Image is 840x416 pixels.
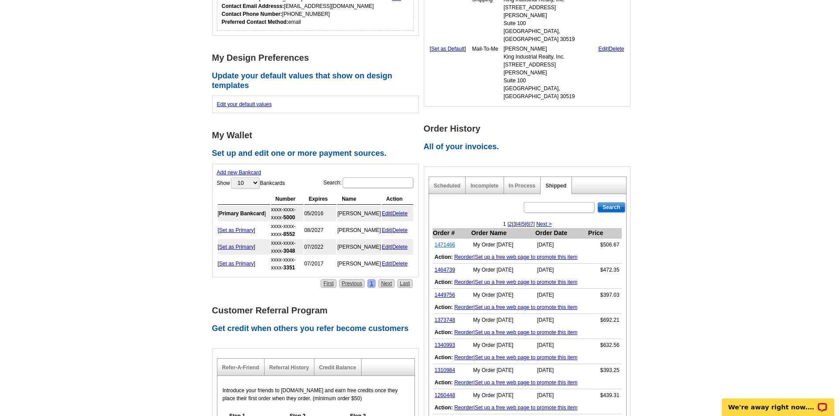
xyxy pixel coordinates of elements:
strong: Contact Email Addresss: [222,3,284,9]
td: | [433,401,622,414]
a: Edit [382,227,391,233]
td: 05/2016 [304,206,336,221]
b: Action: [435,329,453,335]
a: Scheduled [434,183,461,189]
div: 1 | | | | | | | [429,220,626,228]
td: [DATE] [535,364,588,377]
b: Primary Bankcard [219,210,265,217]
a: Referral History [269,364,309,371]
a: 1 [367,279,376,288]
td: | [382,222,413,238]
a: Set up a free web page to promote this item [475,279,578,285]
td: My Order [DATE] [471,389,535,402]
td: My Order [DATE] [471,264,535,276]
b: Action: [435,279,453,285]
td: [PERSON_NAME] [337,206,381,221]
td: 08/2027 [304,222,336,238]
b: Action: [435,304,453,310]
a: Delete [392,210,408,217]
th: Order Date [535,228,588,239]
p: Introduce your friends to [DOMAIN_NAME] and earn free credits once they place their first order w... [223,387,409,402]
a: First [321,279,336,288]
a: Set up a free web page to promote this item [475,405,578,411]
a: Credit Balance [319,364,356,371]
td: [DATE] [535,314,588,327]
b: Action: [435,405,453,411]
th: Action [382,194,413,205]
td: $393.25 [588,364,622,377]
strong: 3351 [284,265,295,271]
td: | [598,44,625,101]
a: Previous [339,279,365,288]
td: | [433,326,622,339]
a: Edit [382,210,391,217]
td: | [433,376,622,389]
td: My Order [DATE] [471,289,535,302]
td: My Order [DATE] [471,314,535,327]
a: Incomplete [470,183,498,189]
th: Price [588,228,622,239]
a: Delete [609,46,624,52]
h2: Update your default values that show on design templates [212,71,424,90]
td: My Order [DATE] [471,364,535,377]
td: [DATE] [535,264,588,276]
td: $439.31 [588,389,622,402]
a: Set up a free web page to promote this item [475,354,578,361]
a: 4 [518,221,521,227]
a: 1464739 [435,267,455,273]
a: Delete [392,244,408,250]
td: [ ] [218,206,270,221]
a: 1449756 [435,292,455,298]
th: Expires [304,194,336,205]
b: Action: [435,254,453,260]
td: [ ] [218,222,270,238]
a: 1340993 [435,342,455,348]
h2: Get credit when others you refer become customers [212,324,424,334]
a: Set up a free web page to promote this item [475,329,578,335]
a: Reorder [454,279,473,285]
a: Delete [392,227,408,233]
a: 5 [522,221,525,227]
a: Add new Bankcard [217,169,261,176]
a: Set up a free web page to promote this item [475,304,578,310]
td: [DATE] [535,239,588,251]
td: | [382,239,413,255]
td: $472.35 [588,264,622,276]
a: Reorder [454,329,473,335]
td: [PERSON_NAME] [337,222,381,238]
a: Reorder [454,254,473,260]
a: Edit [598,46,608,52]
a: Set as Default [431,46,464,52]
th: Number [271,194,303,205]
h1: My Wallet [212,131,424,140]
h1: Customer Referral Program [212,306,424,315]
td: My Order [DATE] [471,339,535,352]
a: Edit [382,244,391,250]
h1: My Design Preferences [212,53,424,63]
a: Set up a free web page to promote this item [475,379,578,386]
label: Show Bankcards [217,177,285,189]
td: xxxx-xxxx-xxxx- [271,256,303,272]
td: 07/2022 [304,239,336,255]
td: [PERSON_NAME] [337,256,381,272]
input: Search: [343,177,413,188]
td: [DATE] [535,389,588,402]
h1: Order History [424,124,635,133]
td: | [433,276,622,289]
a: Reorder [454,379,473,386]
b: Action: [435,354,453,361]
td: [DATE] [535,289,588,302]
label: Search: [323,177,414,189]
a: 7 [530,221,534,227]
a: Next [378,279,395,288]
a: Last [397,279,413,288]
a: Delete [392,261,408,267]
td: | [433,251,622,264]
td: $692.21 [588,314,622,327]
td: | [382,206,413,221]
a: 1260448 [435,392,455,398]
a: Reorder [454,304,473,310]
a: 3 [513,221,516,227]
